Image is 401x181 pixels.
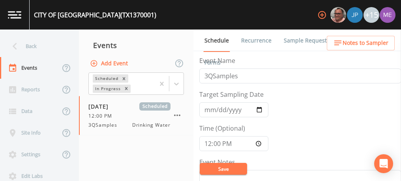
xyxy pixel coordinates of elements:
div: Remove In Progress [122,85,131,93]
img: 41241ef155101aa6d92a04480b0d0000 [347,7,363,23]
div: Events [79,35,193,55]
img: logo [8,11,21,18]
label: Event Name [199,56,235,65]
div: CITY OF [GEOGRAPHIC_DATA] (TX1370001) [34,10,156,20]
a: [DATE]Scheduled12:00 PM3QSamplesDrinking Water [79,96,193,135]
a: Schedule [203,30,230,52]
div: Remove Scheduled [120,74,128,83]
div: Scheduled [93,74,120,83]
img: d4d65db7c401dd99d63b7ad86343d265 [380,7,395,23]
div: In Progress [93,85,122,93]
button: Save [200,163,247,175]
div: +15 [364,7,379,23]
label: Event Notes [199,157,235,167]
a: COC Details [341,30,374,52]
span: 3QSamples [88,122,122,129]
button: Notes to Sampler [327,36,395,50]
span: [DATE] [88,102,114,111]
span: Drinking Water [132,122,171,129]
span: Notes to Sampler [343,38,388,48]
a: Forms [203,52,222,74]
a: Sample Requests [283,30,331,52]
label: Target Sampling Date [199,90,264,99]
span: Scheduled [139,102,171,111]
a: Recurrence [240,30,273,52]
div: Joshua gere Paul [347,7,363,23]
span: 12:00 PM [88,113,117,120]
button: Add Event [88,56,131,71]
label: Time (Optional) [199,124,245,133]
div: Open Intercom Messenger [374,154,393,173]
img: e2d790fa78825a4bb76dcb6ab311d44c [330,7,346,23]
div: Mike Franklin [330,7,347,23]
